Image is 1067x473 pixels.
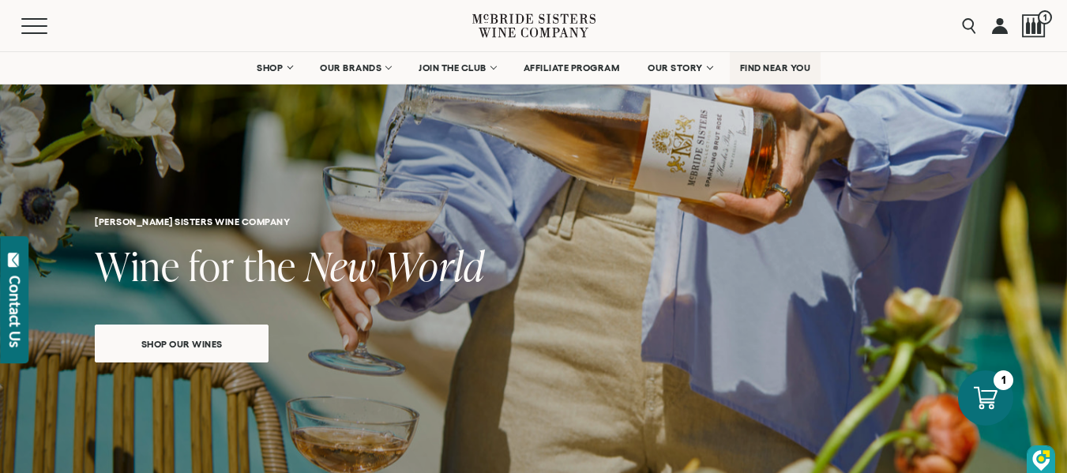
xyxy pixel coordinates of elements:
[524,62,620,73] span: AFFILIATE PROGRAM
[95,325,269,362] a: Shop our wines
[419,62,487,73] span: JOIN THE CLUB
[320,62,381,73] span: OUR BRANDS
[246,52,302,84] a: SHOP
[189,238,235,293] span: for
[95,238,180,293] span: Wine
[310,52,400,84] a: OUR BRANDS
[1038,10,1052,24] span: 1
[408,52,505,84] a: JOIN THE CLUB
[21,18,78,34] button: Mobile Menu Trigger
[114,328,250,359] span: Shop our wines
[648,62,703,73] span: OUR STORY
[7,276,23,347] div: Contact Us
[243,238,296,293] span: the
[730,52,821,84] a: FIND NEAR YOU
[95,216,853,227] h6: [PERSON_NAME] Sisters Wine Company
[513,52,630,84] a: AFFILIATE PROGRAM
[637,52,722,84] a: OUR STORY
[257,62,284,73] span: SHOP
[994,370,1013,390] div: 1
[740,62,811,73] span: FIND NEAR YOU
